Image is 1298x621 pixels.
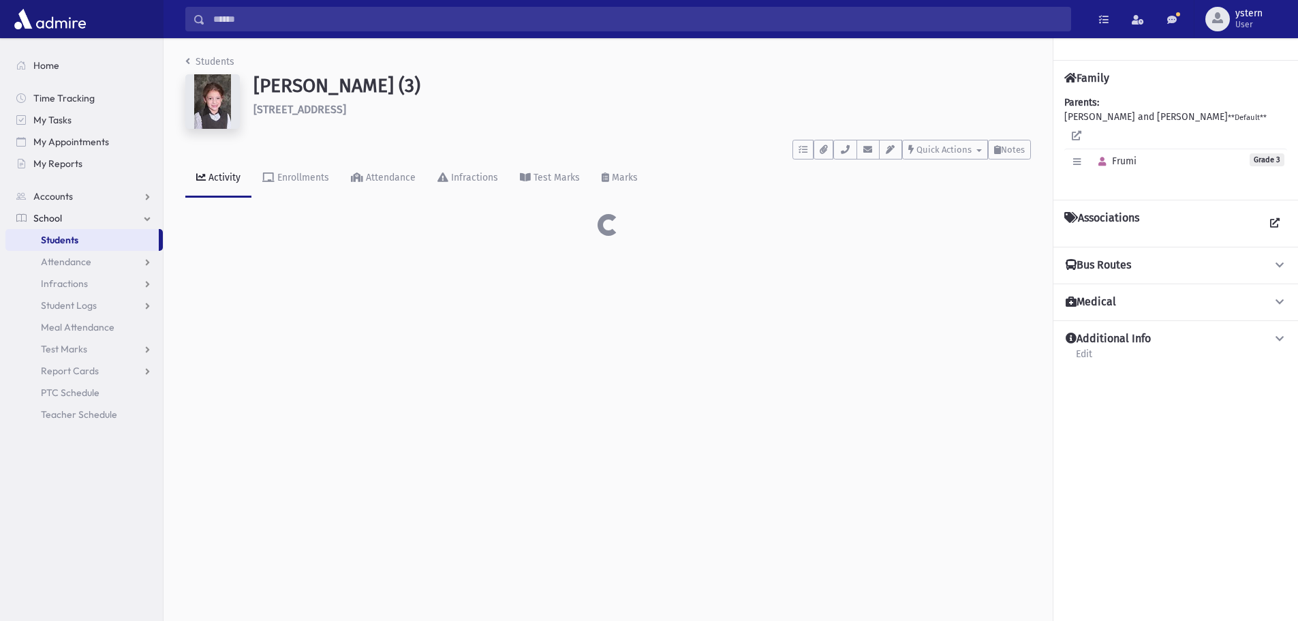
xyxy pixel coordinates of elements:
a: Students [185,56,234,67]
a: Edit [1075,346,1093,371]
span: School [33,212,62,224]
h4: Associations [1064,211,1139,236]
a: Marks [591,160,649,198]
a: Attendance [5,251,163,273]
span: My Reports [33,157,82,170]
span: PTC Schedule [41,387,99,399]
span: Students [41,234,78,246]
a: School [5,207,163,229]
span: Grade 3 [1250,153,1284,166]
span: Meal Attendance [41,321,114,333]
span: ystern [1235,8,1263,19]
button: Bus Routes [1064,258,1287,273]
div: Marks [609,172,638,183]
span: Frumi [1092,155,1137,167]
a: Students [5,229,159,251]
b: Parents: [1064,97,1099,108]
a: Home [5,55,163,76]
h4: Additional Info [1066,332,1151,346]
input: Search [205,7,1070,31]
span: Home [33,59,59,72]
span: Time Tracking [33,92,95,104]
a: Infractions [427,160,509,198]
button: Medical [1064,295,1287,309]
a: Infractions [5,273,163,294]
span: Accounts [33,190,73,202]
a: Meal Attendance [5,316,163,338]
a: Teacher Schedule [5,404,163,425]
a: Time Tracking [5,87,163,109]
div: [PERSON_NAME] and [PERSON_NAME] [1064,95,1287,189]
button: Notes [988,140,1031,160]
span: Quick Actions [916,145,972,155]
span: My Appointments [33,136,109,148]
div: Enrollments [275,172,329,183]
a: PTC Schedule [5,382,163,404]
span: Report Cards [41,365,99,377]
span: User [1235,19,1263,30]
div: Test Marks [531,172,580,183]
span: Student Logs [41,299,97,312]
button: Quick Actions [902,140,988,160]
div: Infractions [448,172,498,183]
h4: Medical [1066,295,1116,309]
span: Attendance [41,256,91,268]
h4: Family [1064,72,1109,85]
a: Accounts [5,185,163,207]
a: Activity [185,160,251,198]
a: Test Marks [509,160,591,198]
a: Enrollments [251,160,340,198]
h1: [PERSON_NAME] (3) [253,74,1031,97]
div: Activity [206,172,241,183]
a: Attendance [340,160,427,198]
a: My Reports [5,153,163,175]
a: My Appointments [5,131,163,153]
a: View all Associations [1263,211,1287,236]
a: Report Cards [5,360,163,382]
span: Test Marks [41,343,87,355]
a: Test Marks [5,338,163,360]
button: Additional Info [1064,332,1287,346]
span: Infractions [41,277,88,290]
a: My Tasks [5,109,163,131]
img: AdmirePro [11,5,89,33]
nav: breadcrumb [185,55,234,74]
h4: Bus Routes [1066,258,1131,273]
span: My Tasks [33,114,72,126]
span: Notes [1001,145,1025,155]
h6: [STREET_ADDRESS] [253,103,1031,116]
div: Attendance [363,172,416,183]
a: Student Logs [5,294,163,316]
span: Teacher Schedule [41,408,117,421]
